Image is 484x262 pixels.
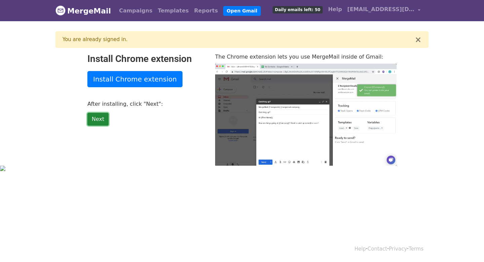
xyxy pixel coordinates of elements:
a: Install Chrome extension [87,71,183,87]
a: MergeMail [55,4,111,18]
h2: Install Chrome extension [87,53,205,65]
p: After installing, click "Next": [87,100,205,107]
a: Help [355,246,366,252]
a: [EMAIL_ADDRESS][DOMAIN_NAME] [345,3,423,19]
a: Open Gmail [223,6,260,16]
a: Privacy [389,246,407,252]
button: × [415,36,421,44]
span: [EMAIL_ADDRESS][DOMAIN_NAME] [347,5,414,13]
a: Next [87,113,109,126]
a: Help [325,3,345,16]
p: The Chrome extension lets you use MergeMail inside of Gmail: [215,53,397,60]
div: You are already signed in. [63,36,415,43]
a: Contact [368,246,387,252]
a: Campaigns [116,4,155,18]
a: Terms [409,246,424,252]
span: Daily emails left: 50 [273,6,323,13]
a: Daily emails left: 50 [270,3,325,16]
a: Reports [192,4,221,18]
img: MergeMail logo [55,5,66,15]
a: Templates [155,4,191,18]
iframe: Chat Widget [450,230,484,262]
